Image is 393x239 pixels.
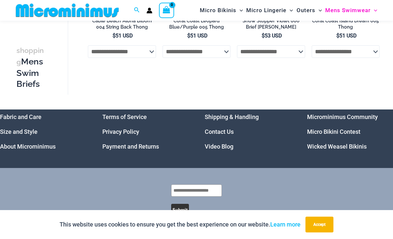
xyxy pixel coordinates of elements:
[88,18,156,33] a: Cable Beach Aloha Bloom 004 String Back Thong
[305,217,333,232] button: Accept
[200,2,236,19] span: Micro Bikinis
[134,6,140,14] a: Search icon link
[205,109,291,154] nav: Menu
[146,8,152,13] a: Account icon link
[307,109,393,154] aside: Footer Widget 4
[237,18,305,33] a: Show Stopper Violet 006 Brief [PERSON_NAME]
[245,2,295,19] a: Micro LingerieMenu ToggleMenu Toggle
[60,220,301,229] p: This website uses cookies to ensure you get the best experience on our website.
[205,143,233,150] a: Video Blog
[315,2,322,19] span: Menu Toggle
[159,3,174,18] a: View Shopping Cart, empty
[336,33,356,39] bdi: 51 USD
[297,2,315,19] span: Outers
[113,33,116,39] span: $
[307,143,367,150] a: Wicked Weasel Bikinis
[246,2,286,19] span: Micro Lingerie
[102,143,159,150] a: Payment and Returns
[312,18,380,33] a: Coral Coast Island Dream 005 Thong
[113,33,133,39] bdi: 51 USD
[307,113,378,120] a: Microminimus Community
[307,109,393,154] nav: Menu
[88,18,156,30] h2: Cable Beach Aloha Bloom 004 String Back Thong
[371,2,377,19] span: Menu Toggle
[198,2,245,19] a: Micro BikinisMenu ToggleMenu Toggle
[102,128,139,135] a: Privacy Policy
[205,109,291,154] aside: Footer Widget 3
[102,109,188,154] nav: Menu
[171,204,189,216] button: Submit
[336,33,339,39] span: $
[102,113,147,120] a: Terms of Service
[312,18,380,30] h2: Coral Coast Island Dream 005 Thong
[13,3,121,18] img: MM SHOP LOGO FLAT
[16,46,44,66] span: shopping
[197,1,380,20] nav: Site Navigation
[205,113,259,120] a: Shipping & Handling
[307,128,360,135] a: Micro Bikini Contest
[324,2,379,19] a: Mens SwimwearMenu ToggleMenu Toggle
[262,33,265,39] span: $
[262,33,282,39] bdi: 53 USD
[163,18,230,33] a: Coral Coast Leopard Blue/Purple 005 Thong
[102,109,188,154] aside: Footer Widget 2
[286,2,293,19] span: Menu Toggle
[187,33,190,39] span: $
[163,18,230,30] h2: Coral Coast Leopard Blue/Purple 005 Thong
[205,128,234,135] a: Contact Us
[325,2,371,19] span: Mens Swimwear
[16,45,45,90] h3: Mens Swim Briefs
[270,221,301,228] a: Learn more
[295,2,324,19] a: OutersMenu ToggleMenu Toggle
[236,2,243,19] span: Menu Toggle
[187,33,207,39] bdi: 51 USD
[237,18,305,30] h2: Show Stopper Violet 006 Brief [PERSON_NAME]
